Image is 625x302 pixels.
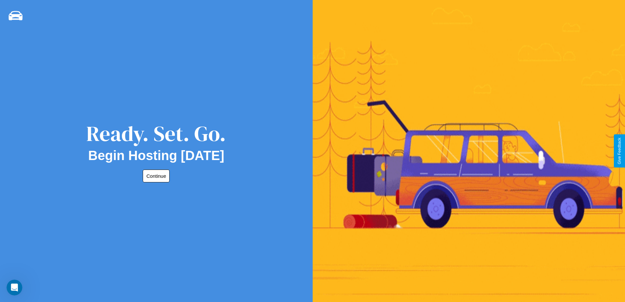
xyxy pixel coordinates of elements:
div: Give Feedback [617,138,622,164]
button: Continue [143,170,170,182]
h2: Begin Hosting [DATE] [88,148,224,163]
iframe: Intercom live chat [7,280,22,295]
div: Ready. Set. Go. [86,119,226,148]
